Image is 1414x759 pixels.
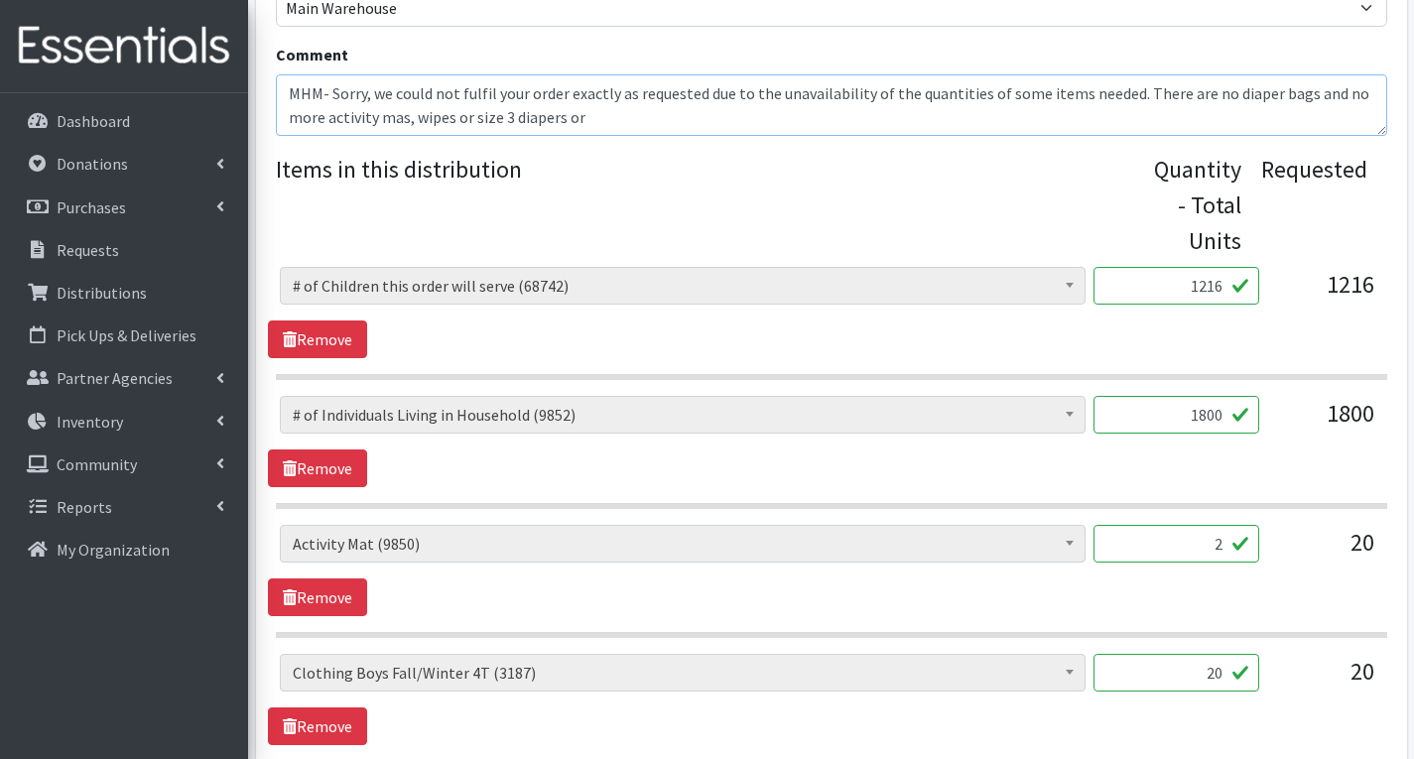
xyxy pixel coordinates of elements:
[280,525,1086,563] span: Activity Mat (9850)
[57,197,126,217] p: Purchases
[8,530,240,569] a: My Organization
[280,654,1086,692] span: Clothing Boys Fall/Winter 4T (3187)
[8,230,240,270] a: Requests
[8,402,240,442] a: Inventory
[268,578,367,616] a: Remove
[1275,267,1374,320] div: 1216
[268,449,367,487] a: Remove
[1093,654,1259,692] input: Quantity
[1093,267,1259,305] input: Quantity
[293,272,1073,300] span: # of Children this order will serve (68742)
[57,283,147,303] p: Distributions
[1093,396,1259,434] input: Quantity
[1275,525,1374,578] div: 20
[280,396,1086,434] span: # of Individuals Living in Household (9852)
[8,358,240,398] a: Partner Agencies
[57,454,137,474] p: Community
[8,101,240,141] a: Dashboard
[57,412,123,432] p: Inventory
[1261,152,1367,259] div: Requested
[293,401,1073,429] span: # of Individuals Living in Household (9852)
[8,144,240,184] a: Donations
[1275,654,1374,707] div: 20
[1093,525,1259,563] input: Quantity
[280,267,1086,305] span: # of Children this order will serve (68742)
[1275,396,1374,449] div: 1800
[293,659,1073,687] span: Clothing Boys Fall/Winter 4T (3187)
[57,368,173,388] p: Partner Agencies
[293,530,1073,558] span: Activity Mat (9850)
[8,13,240,79] img: HumanEssentials
[8,188,240,227] a: Purchases
[8,444,240,484] a: Community
[8,487,240,527] a: Reports
[276,43,348,66] label: Comment
[57,154,128,174] p: Donations
[8,273,240,313] a: Distributions
[268,707,367,745] a: Remove
[57,111,130,131] p: Dashboard
[57,325,196,345] p: Pick Ups & Deliveries
[276,152,1154,251] legend: Items in this distribution
[57,497,112,517] p: Reports
[57,540,170,560] p: My Organization
[268,320,367,358] a: Remove
[8,316,240,355] a: Pick Ups & Deliveries
[1154,152,1241,259] div: Quantity - Total Units
[57,240,119,260] p: Requests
